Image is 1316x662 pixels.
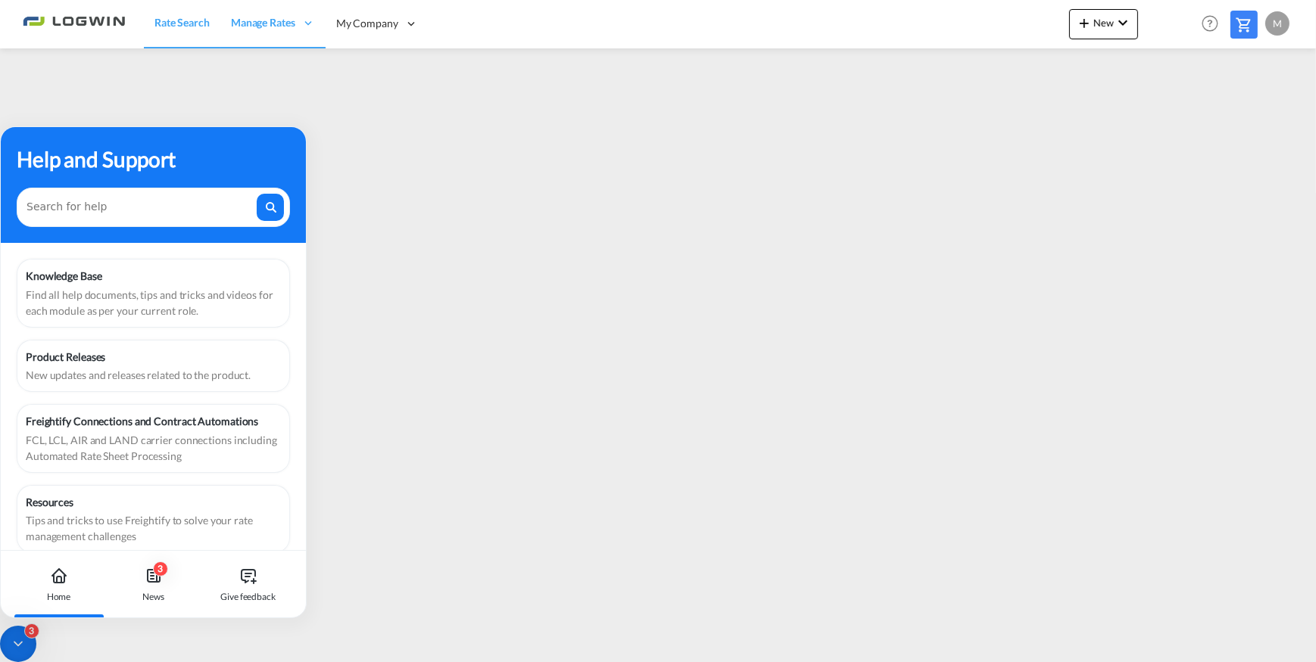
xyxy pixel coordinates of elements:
[154,16,210,29] span: Rate Search
[1075,14,1093,32] md-icon: icon-plus 400-fg
[336,16,398,31] span: My Company
[1197,11,1230,38] div: Help
[1069,9,1138,39] button: icon-plus 400-fgNewicon-chevron-down
[1265,11,1289,36] div: M
[1197,11,1223,36] span: Help
[1075,17,1132,29] span: New
[1114,14,1132,32] md-icon: icon-chevron-down
[23,7,125,41] img: 2761ae10d95411efa20a1f5e0282d2d7.png
[231,15,295,30] span: Manage Rates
